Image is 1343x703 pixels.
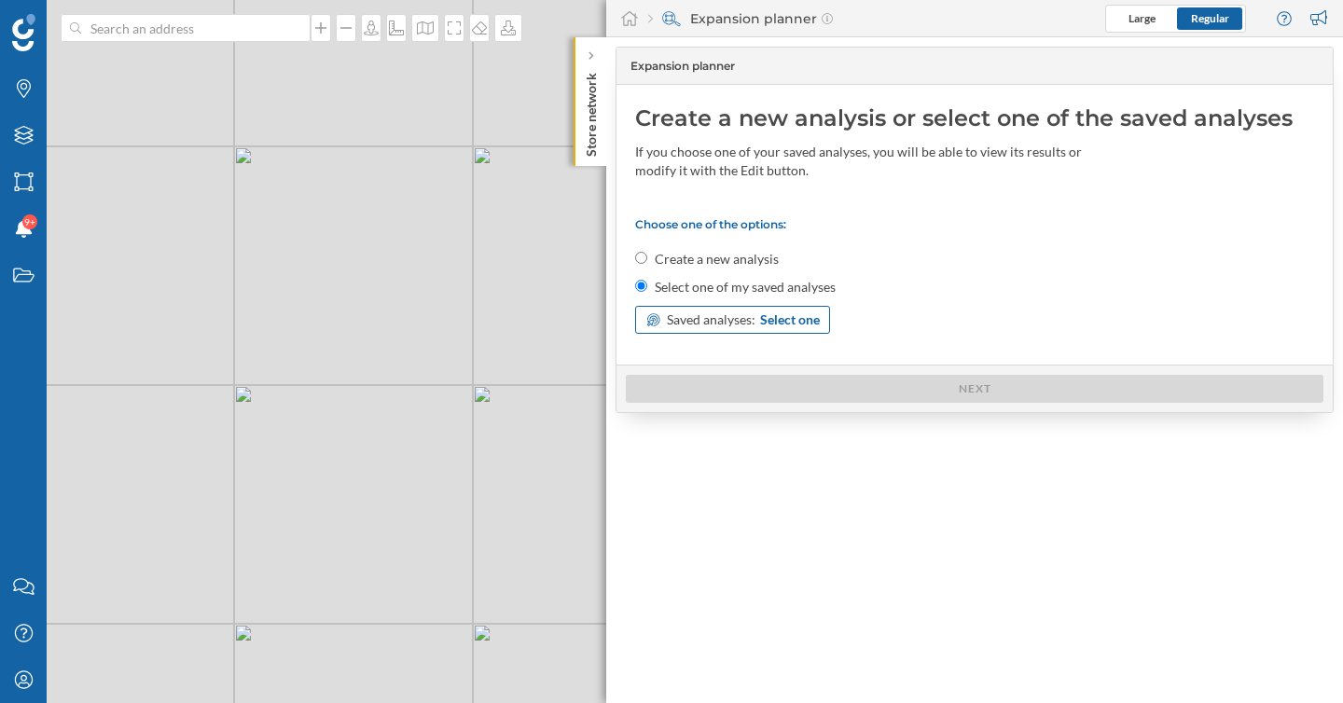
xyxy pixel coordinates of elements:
span: Assistance [37,13,128,30]
p: Choose one of the options: [635,217,1314,231]
span: Saved analyses: [667,310,755,329]
img: search-areas.svg [662,9,681,28]
div: If you choose one of your saved analyses, you will be able to view its results or modify it with ... [635,143,1120,180]
label: Create a new analysis [655,250,779,269]
span: Regular [1191,11,1229,25]
img: Geoblink Logo [12,14,35,51]
span: Select one [760,310,820,329]
span: 9+ [24,213,35,231]
div: Expansion planner [648,9,833,28]
div: Create a new analysis or select one of the saved analyses [635,103,1314,133]
span: Expansion planner [630,58,735,75]
span: Large [1128,11,1156,25]
label: Select one of my saved analyses [655,278,836,296]
p: Store network [582,65,601,157]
